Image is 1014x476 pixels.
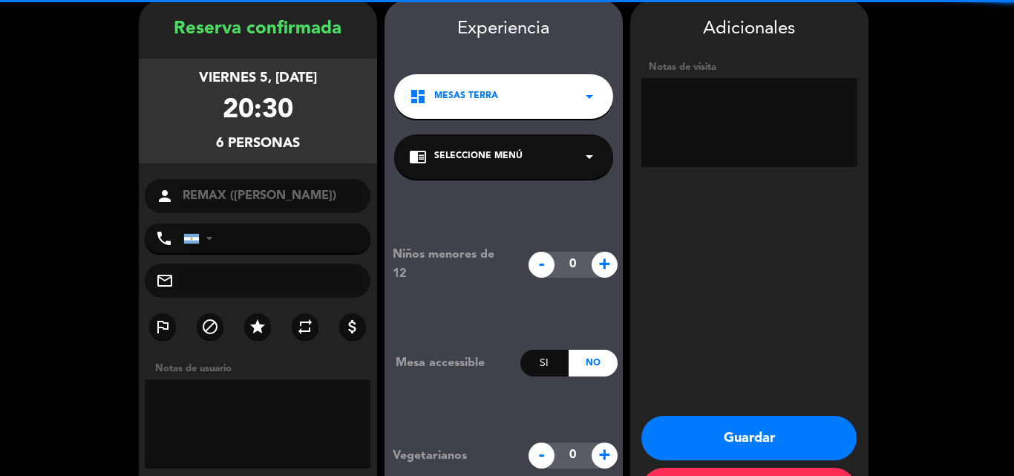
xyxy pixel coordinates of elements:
i: arrow_drop_down [580,88,598,105]
div: 6 personas [216,133,300,154]
div: Adicionales [641,15,857,44]
div: Mesa accessible [385,353,520,373]
span: + [592,252,618,278]
i: repeat [296,318,314,336]
i: arrow_drop_down [580,148,598,166]
i: block [201,318,219,336]
span: MESAS TERRA [434,89,498,104]
div: Experiencia [385,15,623,44]
div: Vegetarianos [382,446,520,466]
button: Guardar [641,416,857,460]
div: Notas de visita [641,59,857,75]
i: person [156,187,174,205]
i: dashboard [409,88,427,105]
i: mail_outline [156,272,174,290]
div: No [569,350,617,376]
div: Notas de usuario [148,361,377,376]
div: Argentina: +54 [184,224,218,252]
i: outlined_flag [154,318,171,336]
div: 20:30 [223,89,293,133]
span: + [592,443,618,469]
i: star [249,318,266,336]
span: - [529,252,555,278]
div: Niños menores de 12 [382,245,520,284]
span: Seleccione Menú [434,149,523,164]
div: Si [520,350,569,376]
i: attach_money [344,318,362,336]
div: viernes 5, [DATE] [199,68,317,89]
i: phone [155,229,173,247]
i: chrome_reader_mode [409,148,427,166]
span: - [529,443,555,469]
div: Reserva confirmada [139,15,377,44]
